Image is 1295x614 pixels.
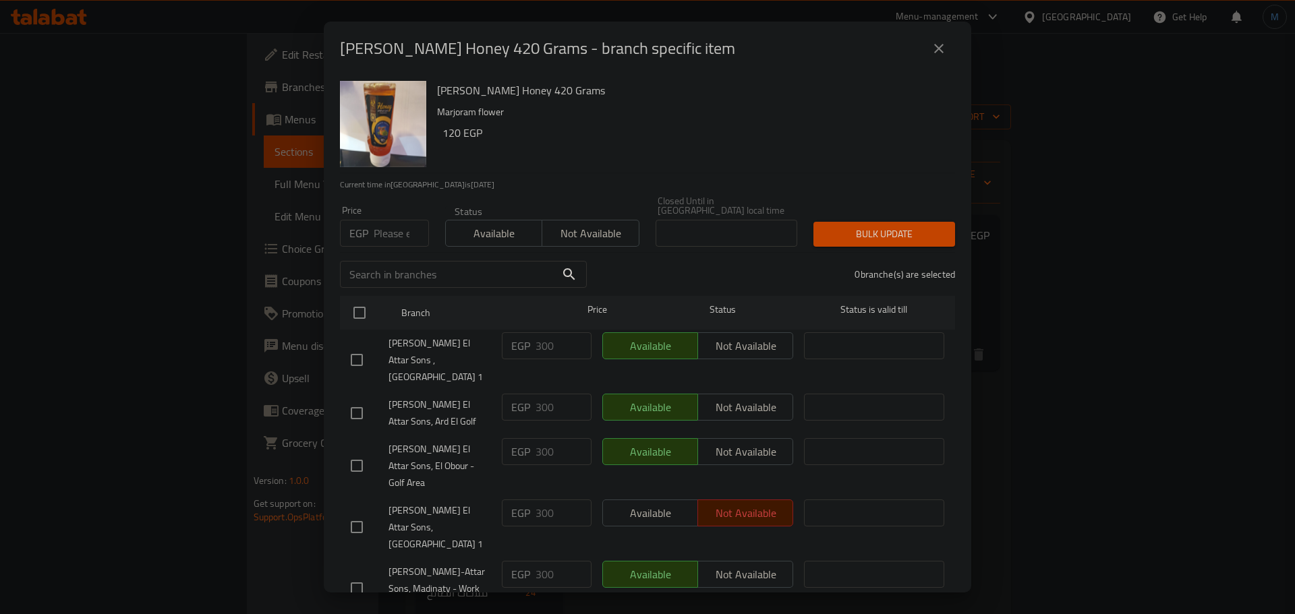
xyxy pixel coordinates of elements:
[552,301,642,318] span: Price
[855,268,955,281] p: 0 branche(s) are selected
[511,566,530,582] p: EGP
[340,179,955,191] p: Current time in [GEOGRAPHIC_DATA] is [DATE]
[401,305,542,321] span: Branch
[536,332,592,359] input: Please enter price
[388,396,491,430] span: [PERSON_NAME] El Attar Sons, Ard El Golf
[340,81,426,167] img: Elsaleh Marjoram Honey 420 Grams
[388,563,491,614] span: [PERSON_NAME]-Attar Sons, Madinaty - Work Shops
[536,394,592,421] input: Please enter price
[445,220,542,247] button: Available
[542,220,639,247] button: Not available
[813,222,955,247] button: Bulk update
[437,81,944,100] h6: [PERSON_NAME] Honey 420 Grams
[388,502,491,553] span: [PERSON_NAME] El Attar Sons, [GEOGRAPHIC_DATA] 1
[653,301,793,318] span: Status
[804,301,944,318] span: Status is valid till
[923,32,955,65] button: close
[442,123,944,142] h6: 120 EGP
[511,399,530,415] p: EGP
[511,338,530,354] p: EGP
[536,561,592,588] input: Please enter price
[536,438,592,465] input: Please enter price
[511,505,530,521] p: EGP
[824,226,944,243] span: Bulk update
[388,441,491,491] span: [PERSON_NAME] El Attar Sons, El Obour - Golf Area
[374,220,429,247] input: Please enter price
[340,261,556,288] input: Search in branches
[511,443,530,460] p: EGP
[437,104,944,121] p: Marjoram flower
[536,499,592,526] input: Please enter price
[349,225,368,241] p: EGP
[548,224,633,243] span: Not available
[340,38,735,59] h2: [PERSON_NAME] Honey 420 Grams - branch specific item
[388,335,491,386] span: [PERSON_NAME] El Attar Sons , [GEOGRAPHIC_DATA] 1
[451,224,537,243] span: Available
